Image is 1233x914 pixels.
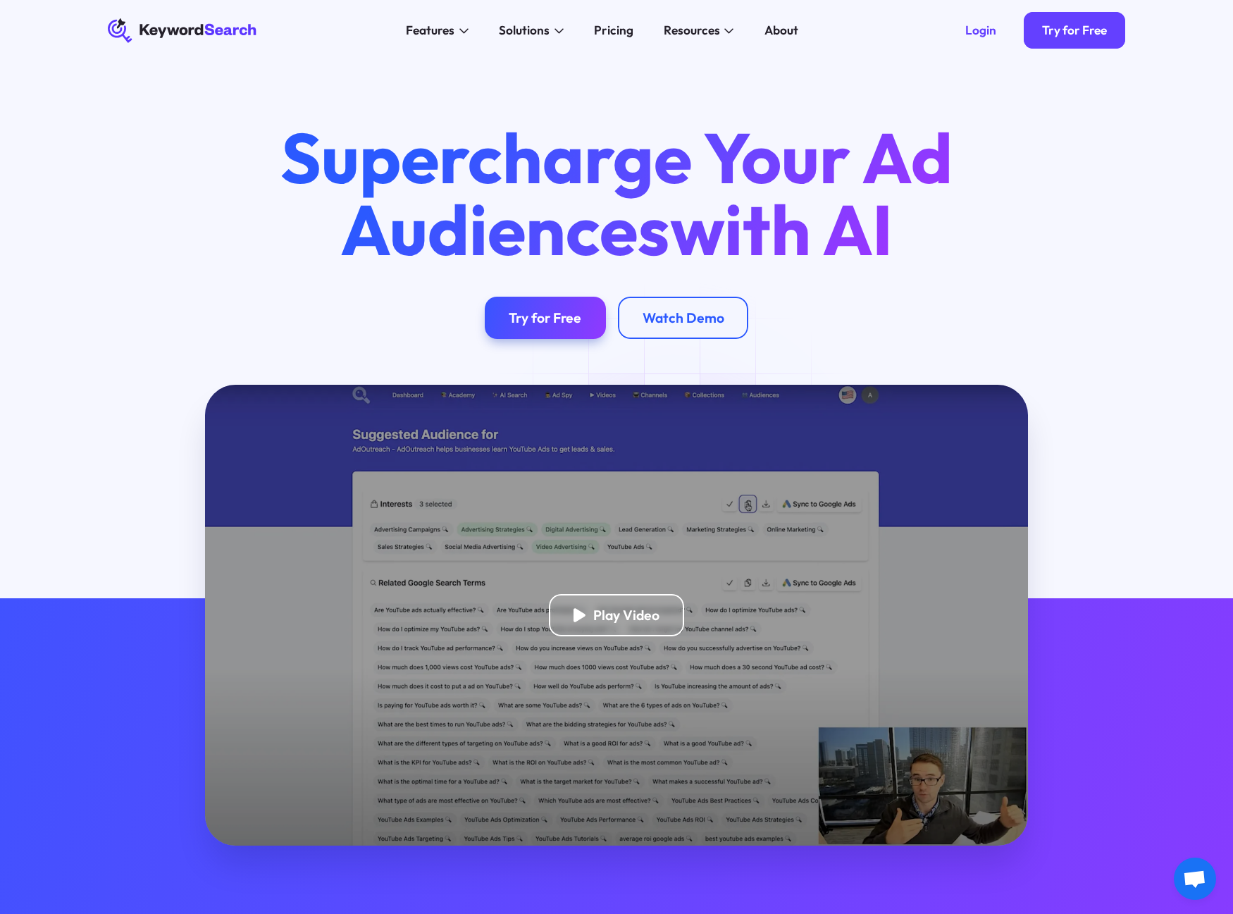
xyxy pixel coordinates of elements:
h1: Supercharge Your Ad Audiences [251,122,982,266]
div: About [764,21,798,39]
div: Pricing [594,21,633,39]
div: Solutions [499,21,550,39]
div: Login [965,23,996,38]
div: Resources [664,21,720,39]
div: Watch Demo [643,309,724,326]
div: Try for Free [509,309,581,326]
div: Try for Free [1042,23,1107,38]
span: with AI [670,185,893,273]
a: open lightbox [205,385,1027,846]
div: Features [406,21,454,39]
div: Play Video [593,607,659,624]
a: Try for Free [1024,12,1125,49]
a: Try for Free [485,297,606,340]
a: Open chat [1174,858,1216,900]
a: Login [947,12,1015,49]
a: About [755,18,807,43]
a: Pricing [585,18,643,43]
